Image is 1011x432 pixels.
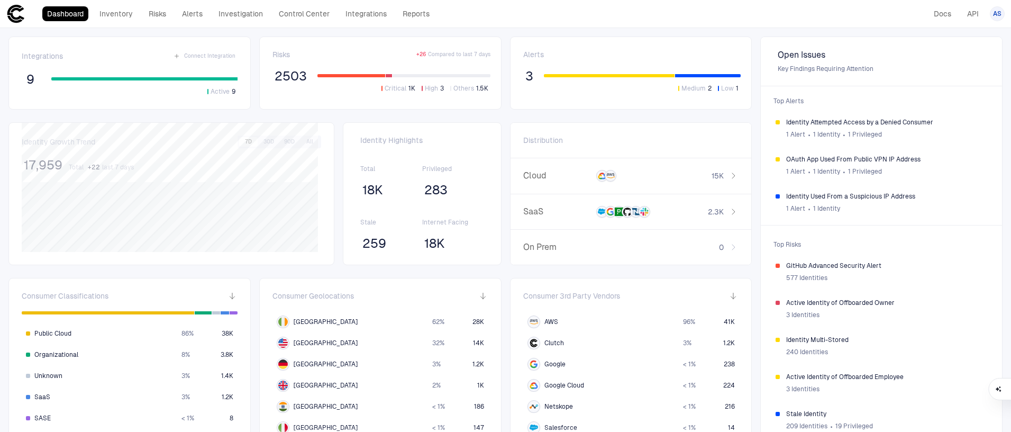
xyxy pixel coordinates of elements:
div: Clutch [530,339,538,347]
span: 15K [712,171,724,181]
span: 216 [724,402,734,411]
span: Medium [681,84,706,93]
button: 3 [523,68,535,85]
img: IE [278,317,288,327]
span: Identity Multi-Stored [786,336,987,344]
span: [GEOGRAPHIC_DATA] [294,424,358,432]
span: Organizational [34,350,78,359]
span: 14K [473,339,484,347]
span: Top Alerts [767,91,996,112]
span: 1 Privileged [848,167,882,176]
a: API [962,6,983,21]
span: Alerts [523,50,544,59]
a: Control Center [274,6,334,21]
button: Connect Integration [171,50,238,62]
span: Salesforce [544,424,577,432]
span: 3 % [181,393,190,401]
span: 96 % [682,318,695,326]
span: Privileged [422,165,484,173]
span: + 26 [416,51,426,58]
button: 30D [259,137,278,147]
span: 1K [408,84,415,93]
span: 32 % [432,339,444,347]
button: 2503 [272,68,309,85]
span: High [425,84,438,93]
span: On Prem [523,242,593,253]
span: < 1 % [682,360,695,368]
div: Google [530,360,538,368]
span: 147 [473,424,484,432]
span: ∙ [842,127,846,142]
span: 1K [477,381,484,390]
span: ∙ [807,164,811,179]
span: 224 [723,381,734,390]
span: Netskope [544,402,573,411]
span: Stale Identity [786,410,987,418]
span: 0 [719,242,724,252]
span: Consumer 3rd Party Vendors [523,291,620,301]
a: Investigation [214,6,268,21]
span: 3 % [682,339,691,347]
span: OAuth App Used From Public VPN IP Address [786,155,987,164]
span: Active [211,87,230,96]
span: Identity Used From a Suspicious IP Address [786,192,987,201]
button: 18K [360,182,385,199]
span: + 22 [88,163,100,172]
span: AS [993,10,1001,18]
span: Consumer Classifications [22,291,108,301]
div: Netskope [530,402,538,411]
button: 7D [239,137,258,147]
button: 90D [280,137,299,147]
span: 1 [736,84,739,93]
img: US [278,338,288,348]
span: 1 Identity [813,130,840,139]
span: 2503 [275,68,307,84]
span: [GEOGRAPHIC_DATA] [294,381,358,390]
span: 283 [424,182,448,198]
span: 28K [472,318,484,326]
img: IN [278,402,288,411]
span: 1.2K [222,393,233,401]
span: 2.3K [708,207,724,217]
span: 209 Identities [786,422,827,430]
span: 577 Identities [786,274,827,282]
button: 283 [422,182,450,199]
span: GitHub Advanced Security Alert [786,262,987,270]
span: Total [360,165,422,173]
span: 2 [708,84,712,93]
a: Reports [398,6,434,21]
span: Connect Integration [184,52,235,60]
span: < 1 % [432,402,445,411]
span: Integrations [22,51,63,61]
span: AWS [544,318,558,326]
span: 3 [525,68,533,84]
span: Unknown [34,372,62,380]
span: 1 Alert [786,130,805,139]
span: Risks [272,50,290,59]
button: Active9 [205,87,238,96]
span: SASE [34,414,51,422]
span: < 1 % [682,424,695,432]
span: Google [544,360,566,368]
span: 9 [26,71,34,87]
span: ∙ [842,164,846,179]
div: Google Cloud [530,381,538,390]
span: Distribution [523,136,563,145]
span: ∙ [807,201,811,217]
span: Critical [385,84,406,93]
span: 1 Alert [786,204,805,213]
a: Alerts [177,6,207,21]
button: 17,959 [22,157,65,174]
span: Cloud [523,170,593,181]
button: Medium2 [676,84,714,93]
span: 1 Alert [786,167,805,176]
span: Clutch [544,339,564,347]
span: 3 Identities [786,385,819,393]
span: [GEOGRAPHIC_DATA] [294,402,358,411]
span: 8 [230,414,233,422]
span: 1 Identity [813,167,840,176]
span: 186 [474,402,484,411]
span: 3 % [432,360,441,368]
span: 3 Identities [786,311,819,319]
button: All [300,137,320,147]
